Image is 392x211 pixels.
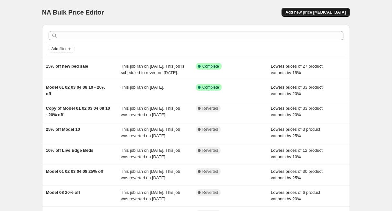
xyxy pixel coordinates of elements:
button: Add filter [49,45,75,53]
span: Model 01 02 03 04 08 10 - 20% off [46,85,106,96]
span: NA Bulk Price Editor [42,9,104,16]
span: Lowers prices of 27 product variants by 15% [271,64,323,75]
span: This job ran on [DATE]. This job was reverted on [DATE]. [121,190,180,201]
span: Lowers prices of 12 product variants by 10% [271,148,323,159]
span: Model 01 02 03 04 08 25% off [46,169,104,174]
span: Copy of Model 01 02 03 04 08 10 - 20% off [46,106,110,117]
span: Lowers prices of 30 product variants by 25% [271,169,323,180]
span: This job ran on [DATE]. [121,85,164,90]
span: Lowers prices of 6 product variants by 20% [271,190,320,201]
span: Lowers prices of 33 product variants by 20% [271,85,323,96]
span: This job ran on [DATE]. This job was reverted on [DATE]. [121,148,180,159]
span: Reverted [202,169,218,174]
span: Add filter [52,46,67,51]
span: Complete [202,85,219,90]
span: This job ran on [DATE]. This job is scheduled to revert on [DATE]. [121,64,184,75]
span: This job ran on [DATE]. This job was reverted on [DATE]. [121,127,180,138]
span: This job ran on [DATE]. This job was reverted on [DATE]. [121,169,180,180]
span: Lowers prices of 3 product variants by 25% [271,127,320,138]
span: 10% off Live Edge Beds [46,148,94,153]
span: Model 08 20% off [46,190,80,195]
span: Reverted [202,106,218,111]
span: Reverted [202,127,218,132]
button: Add new price [MEDICAL_DATA] [282,8,350,17]
span: Add new price [MEDICAL_DATA] [285,10,346,15]
span: This job ran on [DATE]. This job was reverted on [DATE]. [121,106,180,117]
span: Complete [202,64,219,69]
span: Reverted [202,148,218,153]
span: Reverted [202,190,218,195]
span: 15% off new bed sale [46,64,88,69]
span: 25% off Model 10 [46,127,80,132]
span: Lowers prices of 33 product variants by 20% [271,106,323,117]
